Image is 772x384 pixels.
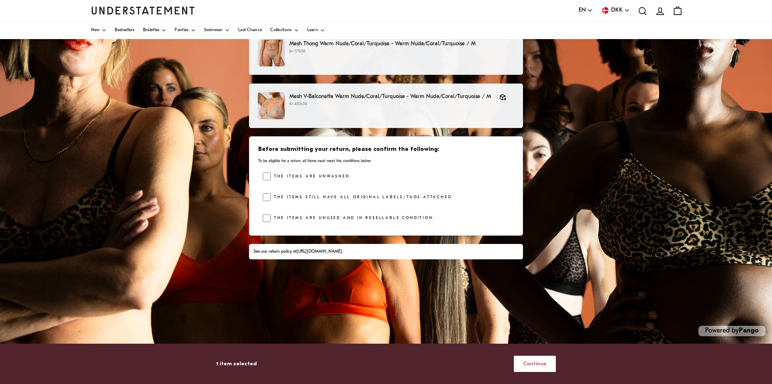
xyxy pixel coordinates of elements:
a: Swimwear [204,22,230,39]
span: New [91,28,100,32]
span: Swimwear [204,28,223,32]
h3: Before submitting your return, please confirm the following: [258,145,514,154]
a: Last Chance [238,22,262,39]
button: EN [579,6,593,15]
p: To be eligible for a return, all items must meet the conditions below. [258,158,514,164]
div: See our return policy at . [254,249,519,255]
img: 79_c9301c0e-bcf8-4eb5-b920-f22376785020.jpg [258,92,285,119]
span: Last Chance [238,28,262,32]
a: Collections [270,22,298,39]
span: Panties [175,28,188,32]
span: Collections [270,28,291,32]
p: Powered by [698,326,765,336]
a: Understatement Homepage [91,7,195,14]
label: The items are unused and in resellable condition. [271,214,435,222]
img: CTME-STR-004_retouched.jpg [258,39,285,66]
p: Mesh V-Balconette Warm Nude/Coral/Turquoise - Warm Nude/Coral/Turquoise / M [289,92,491,101]
a: Bralettes [143,22,167,39]
p: Mesh Thong Warm Nude/Coral/Turquoise - Warm Nude/Coral/Turquoise / M [289,39,514,48]
a: Bestsellers [115,22,134,39]
span: Bestsellers [115,28,134,32]
a: Panties [175,22,195,39]
span: DKK [611,6,623,15]
span: EN [579,6,586,15]
p: kr 403.00 [289,101,491,108]
span: Learn [307,28,318,32]
button: DKK [601,6,630,15]
label: The items still have all original labels/tags attached. [271,193,454,202]
label: The items are unwashed. [271,172,351,181]
p: kr 179.00 [289,48,514,55]
a: [URL][DOMAIN_NAME] [296,249,342,254]
a: Learn [307,22,326,39]
a: Pango [739,327,759,334]
span: Bralettes [143,28,160,32]
a: New [91,22,107,39]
